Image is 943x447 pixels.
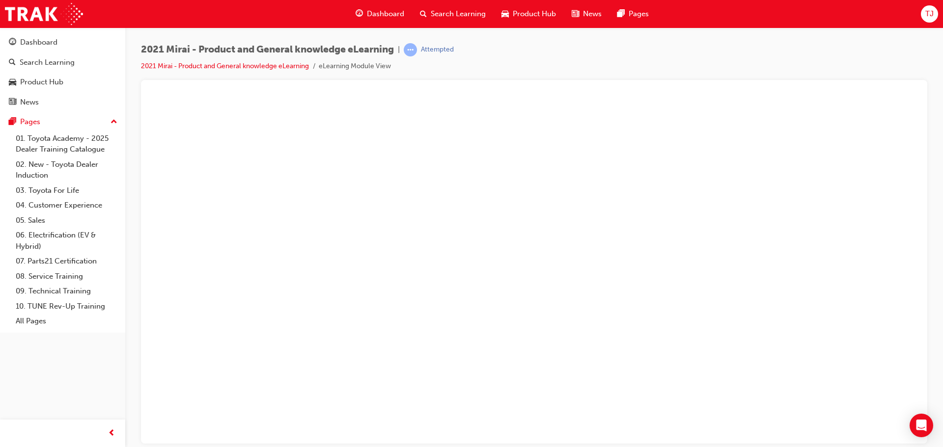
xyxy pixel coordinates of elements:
[356,8,363,20] span: guage-icon
[629,8,649,20] span: Pages
[4,53,121,72] a: Search Learning
[610,4,657,24] a: pages-iconPages
[348,4,412,24] a: guage-iconDashboard
[9,38,16,47] span: guage-icon
[9,98,16,107] span: news-icon
[12,269,121,284] a: 08. Service Training
[9,58,16,67] span: search-icon
[12,284,121,299] a: 09. Technical Training
[141,44,394,55] span: 2021 Mirai - Product and General knowledge eLearning
[12,183,121,198] a: 03. Toyota For Life
[12,213,121,228] a: 05. Sales
[12,254,121,269] a: 07. Parts21 Certification
[921,5,938,23] button: TJ
[141,62,309,70] a: 2021 Mirai - Product and General knowledge eLearning
[20,37,57,48] div: Dashboard
[108,427,115,440] span: prev-icon
[12,157,121,183] a: 02. New - Toyota Dealer Induction
[367,8,404,20] span: Dashboard
[501,8,509,20] span: car-icon
[910,414,933,437] div: Open Intercom Messenger
[494,4,564,24] a: car-iconProduct Hub
[20,77,63,88] div: Product Hub
[9,78,16,87] span: car-icon
[12,228,121,254] a: 06. Electrification (EV & Hybrid)
[4,33,121,52] a: Dashboard
[4,73,121,91] a: Product Hub
[111,116,117,129] span: up-icon
[412,4,494,24] a: search-iconSearch Learning
[4,93,121,111] a: News
[925,8,934,20] span: TJ
[572,8,579,20] span: news-icon
[9,118,16,127] span: pages-icon
[20,57,75,68] div: Search Learning
[398,44,400,55] span: |
[12,299,121,314] a: 10. TUNE Rev-Up Training
[20,116,40,128] div: Pages
[4,113,121,131] button: Pages
[4,31,121,113] button: DashboardSearch LearningProduct HubNews
[431,8,486,20] span: Search Learning
[20,97,39,108] div: News
[583,8,602,20] span: News
[5,3,83,25] img: Trak
[12,314,121,329] a: All Pages
[513,8,556,20] span: Product Hub
[564,4,610,24] a: news-iconNews
[617,8,625,20] span: pages-icon
[421,45,454,54] div: Attempted
[420,8,427,20] span: search-icon
[12,198,121,213] a: 04. Customer Experience
[12,131,121,157] a: 01. Toyota Academy - 2025 Dealer Training Catalogue
[319,61,391,72] li: eLearning Module View
[404,43,417,56] span: learningRecordVerb_ATTEMPT-icon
